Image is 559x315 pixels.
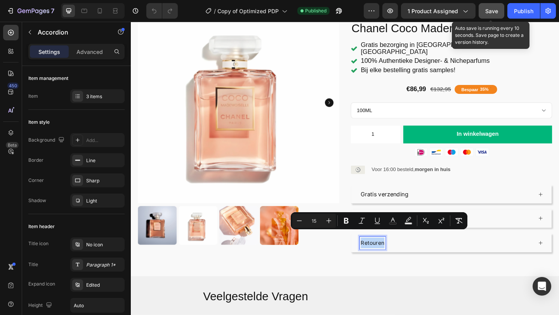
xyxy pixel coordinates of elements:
div: Edited [86,282,123,289]
div: Height [28,300,54,311]
div: 3 items [86,93,123,100]
p: Voor 16:00 besteld, [262,156,351,166]
button: Carousel Next Arrow [211,83,220,93]
button: 1 product assigned [401,3,476,19]
div: Shadow [28,197,46,204]
div: €132,95 [325,67,349,80]
span: Retouren [250,237,276,244]
p: Bij elke bestelling gratis samples! [250,49,457,57]
div: Rich Text Editor. Editing area: main [249,234,277,247]
p: Gratis verzending [250,182,302,193]
input: quantity [239,113,293,132]
div: Expand icon [28,280,55,287]
p: 7 [51,6,54,16]
div: Border [28,157,43,164]
div: €86,99 [299,68,322,79]
div: Add... [86,137,123,144]
div: Beta [6,142,19,148]
div: Item [28,93,38,100]
div: Item management [28,75,68,82]
div: Publish [514,7,533,15]
span: Save [485,8,498,14]
div: 450 [7,83,19,89]
p: Gratis bezorging in [GEOGRAPHIC_DATA] en [GEOGRAPHIC_DATA] [250,21,457,37]
span: / [214,7,216,15]
span: Published [305,7,326,14]
div: Undo/Redo [146,3,178,19]
div: Item header [28,223,55,230]
div: Line [86,157,123,164]
p: Settings [38,48,60,56]
button: 7 [3,3,58,19]
span: 1 product assigned [408,7,458,15]
div: Open Intercom Messenger [533,277,551,296]
div: Item style [28,119,50,126]
button: In winkelwagen [296,113,458,132]
iframe: Design area [131,22,559,315]
input: Auto [71,298,124,312]
div: Rich Text Editor. Editing area: main [249,207,286,221]
div: Editor contextual toolbar [291,212,467,229]
div: In winkelwagen [354,117,400,128]
div: 35% [379,70,390,76]
div: Background [28,135,66,145]
button: Publish [507,3,540,19]
p: Accordion [38,28,104,37]
h2: Veelgestelde Vragen [78,290,388,308]
div: Corner [28,177,44,184]
img: gempages_580045244901360149-6fc5fa42-a7ba-4b52-bb55-7a95344e0c2c.svg [239,153,255,169]
div: Paragraph 1* [86,261,123,268]
div: Sharp [86,177,123,184]
span: Beschrijving [250,210,285,218]
p: 100% Authentieke Designer- & Nicheparfums [250,39,457,47]
div: No icon [86,241,123,248]
div: Bespaar [358,70,379,77]
div: Title [28,261,38,268]
div: Title icon [28,240,49,247]
div: Light [86,197,123,204]
span: Copy of Optimized PDP [217,7,279,15]
p: Advanced [76,48,103,56]
div: Rich Text Editor. Editing area: main [249,181,303,194]
strong: morgen in huis [309,157,347,164]
button: Save [479,3,504,19]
